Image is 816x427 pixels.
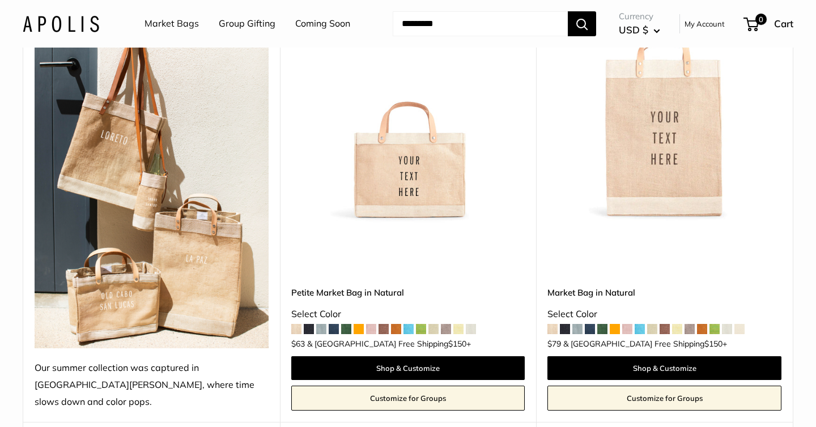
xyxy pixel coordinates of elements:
[547,339,561,349] span: $79
[774,18,793,29] span: Cart
[547,306,781,323] div: Select Color
[568,11,596,36] button: Search
[393,11,568,36] input: Search...
[619,24,648,36] span: USD $
[745,15,793,33] a: 0 Cart
[291,286,525,299] a: Petite Market Bag in Natural
[307,340,471,348] span: & [GEOGRAPHIC_DATA] Free Shipping +
[547,356,781,380] a: Shop & Customize
[291,356,525,380] a: Shop & Customize
[291,306,525,323] div: Select Color
[219,15,275,32] a: Group Gifting
[704,339,722,349] span: $150
[291,339,305,349] span: $63
[144,15,199,32] a: Market Bags
[619,8,660,24] span: Currency
[547,386,781,411] a: Customize for Groups
[23,15,99,32] img: Apolis
[563,340,727,348] span: & [GEOGRAPHIC_DATA] Free Shipping +
[291,386,525,411] a: Customize for Groups
[619,21,660,39] button: USD $
[755,14,767,25] span: 0
[448,339,466,349] span: $150
[295,15,350,32] a: Coming Soon
[547,286,781,299] a: Market Bag in Natural
[685,17,725,31] a: My Account
[35,360,269,411] div: Our summer collection was captured in [GEOGRAPHIC_DATA][PERSON_NAME], where time slows down and c...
